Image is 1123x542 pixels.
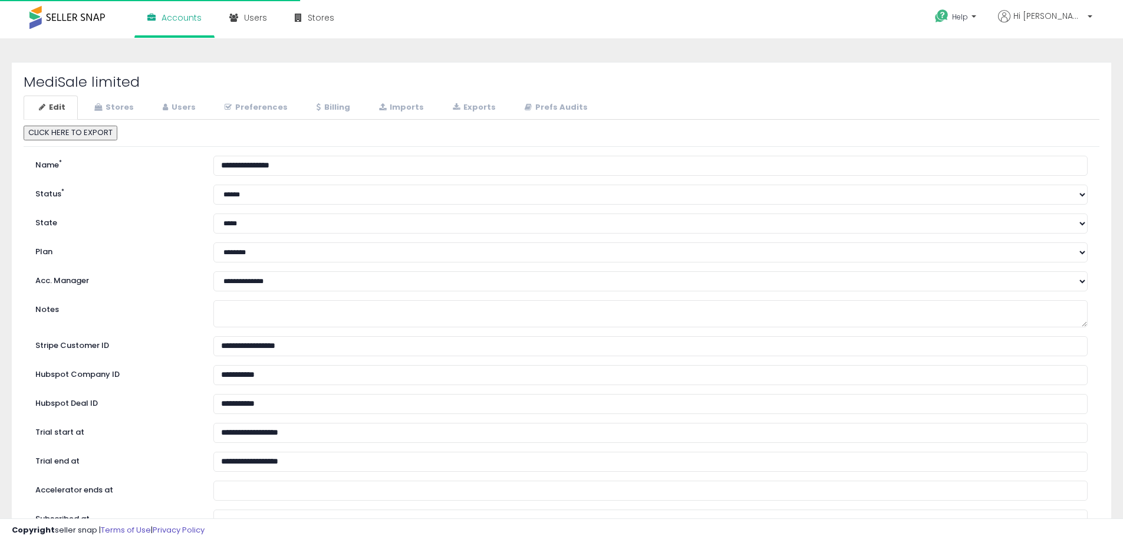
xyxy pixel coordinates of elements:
label: Hubspot Company ID [27,365,205,380]
label: Trial end at [27,452,205,467]
a: Imports [364,96,436,120]
a: Privacy Policy [153,524,205,536]
i: Get Help [934,9,949,24]
div: seller snap | | [12,525,205,536]
a: Prefs Audits [509,96,600,120]
span: Accounts [162,12,202,24]
a: Exports [437,96,508,120]
span: Users [244,12,267,24]
a: Billing [301,96,363,120]
label: Name [27,156,205,171]
a: Terms of Use [101,524,151,536]
label: Status [27,185,205,200]
label: Stripe Customer ID [27,336,205,352]
a: Stores [79,96,146,120]
label: Notes [27,300,205,316]
span: Hi [PERSON_NAME] [1013,10,1084,22]
label: Accelerator ends at [27,481,205,496]
label: State [27,213,205,229]
span: Stores [308,12,334,24]
strong: Copyright [12,524,55,536]
label: Hubspot Deal ID [27,394,205,409]
a: Users [147,96,208,120]
label: Acc. Manager [27,271,205,287]
label: Plan [27,242,205,258]
label: Subscribed at [27,510,205,525]
button: CLICK HERE TO EXPORT [24,126,117,140]
h2: MediSale limited [24,74,1099,90]
span: Help [952,12,968,22]
a: Preferences [209,96,300,120]
a: Edit [24,96,78,120]
a: Hi [PERSON_NAME] [998,10,1092,37]
label: Trial start at [27,423,205,438]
